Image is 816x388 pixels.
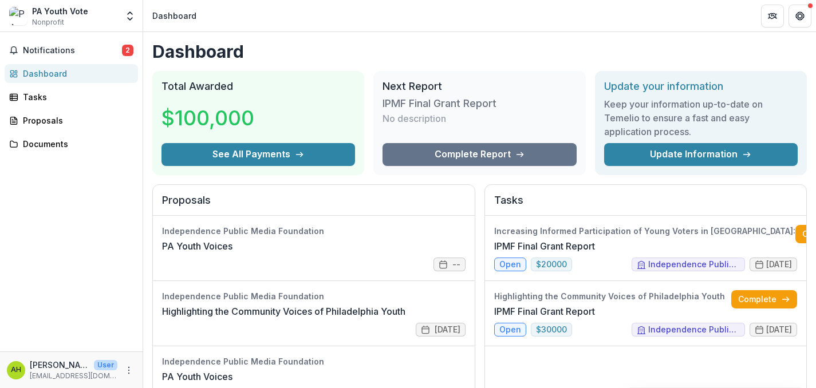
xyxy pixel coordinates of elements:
[383,80,576,93] h2: Next Report
[162,239,232,253] a: PA Youth Voices
[494,194,798,216] h2: Tasks
[23,46,122,56] span: Notifications
[494,304,595,318] a: IPMF Final Grant Report
[731,290,797,308] a: Complete
[152,41,807,62] h1: Dashboard
[122,5,138,27] button: Open entity switcher
[383,143,576,166] a: Complete Report
[604,80,798,93] h2: Update your information
[494,239,595,253] a: IPMF Final Grant Report
[122,363,136,377] button: More
[32,17,64,27] span: Nonprofit
[9,7,27,25] img: PA Youth Vote
[162,194,466,216] h2: Proposals
[30,359,89,371] p: [PERSON_NAME]
[5,111,138,130] a: Proposals
[122,45,133,56] span: 2
[789,5,811,27] button: Get Help
[30,371,117,381] p: [EMAIL_ADDRESS][DOMAIN_NAME]
[761,5,784,27] button: Partners
[5,41,138,60] button: Notifications2
[383,112,446,125] p: No description
[161,102,254,133] h3: $100,000
[94,360,117,370] p: User
[604,143,798,166] a: Update Information
[23,138,129,150] div: Documents
[604,97,798,138] h3: Keep your information up-to-date on Temelio to ensure a fast and easy application process.
[161,143,355,166] button: See All Payments
[5,134,138,153] a: Documents
[161,80,355,93] h2: Total Awarded
[23,114,129,126] div: Proposals
[5,64,138,83] a: Dashboard
[162,370,232,383] a: PA Youth Voices
[32,5,88,17] div: PA Youth Vote
[5,88,138,106] a: Tasks
[152,10,196,22] div: Dashboard
[23,68,129,80] div: Dashboard
[383,97,496,110] h3: IPMF Final Grant Report
[11,366,21,374] div: Angelique Hinton
[162,304,405,318] a: Highlighting the Community Voices of Philadelphia Youth
[23,91,129,103] div: Tasks
[148,7,201,24] nav: breadcrumb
